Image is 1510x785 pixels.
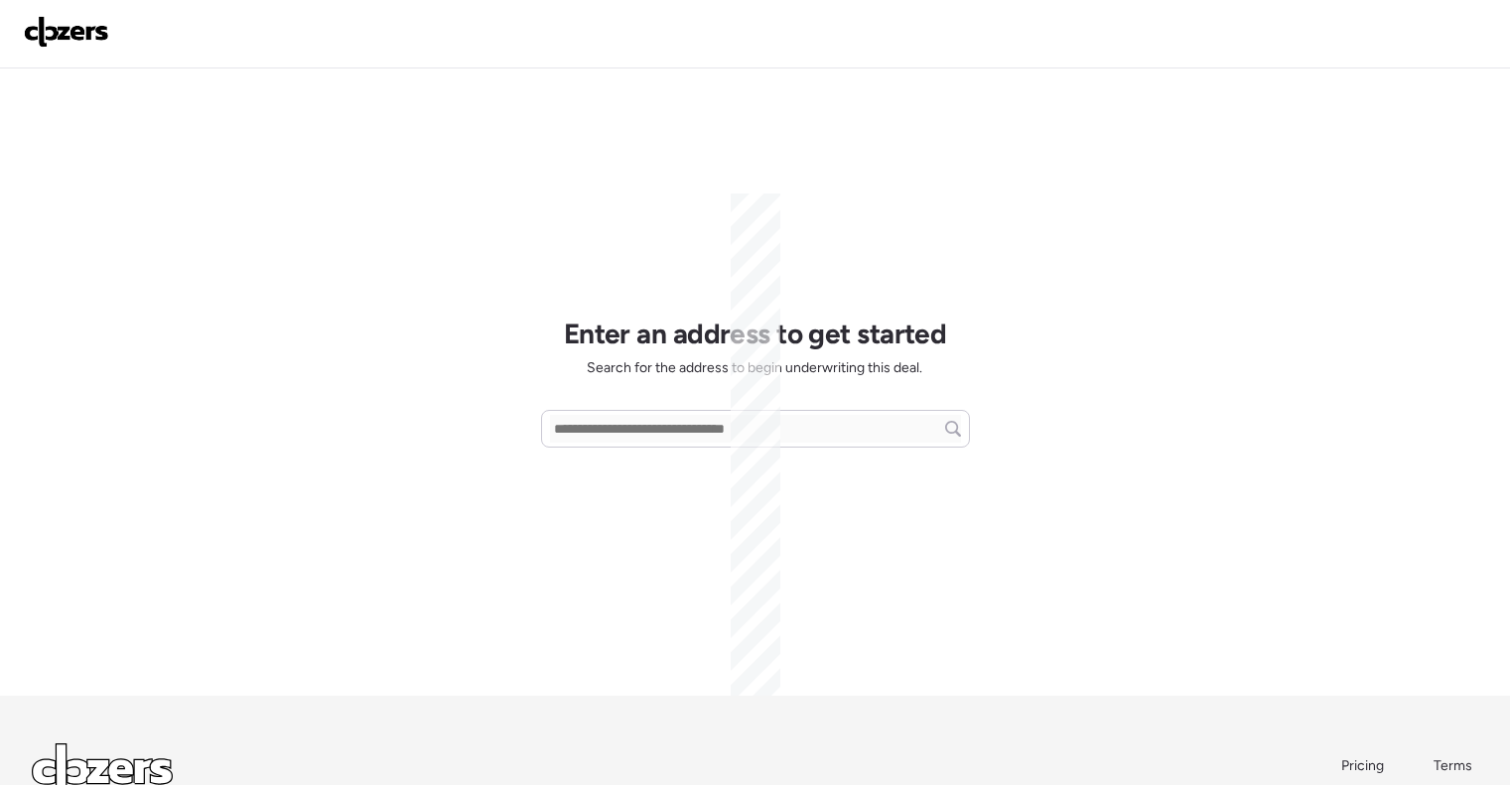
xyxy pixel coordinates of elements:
span: Pricing [1341,757,1384,774]
span: Terms [1434,757,1472,774]
h1: Enter an address to get started [564,317,947,350]
a: Pricing [1341,756,1386,776]
a: Terms [1434,756,1478,776]
img: Logo [24,16,109,48]
span: Search for the address to begin underwriting this deal. [587,358,922,378]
